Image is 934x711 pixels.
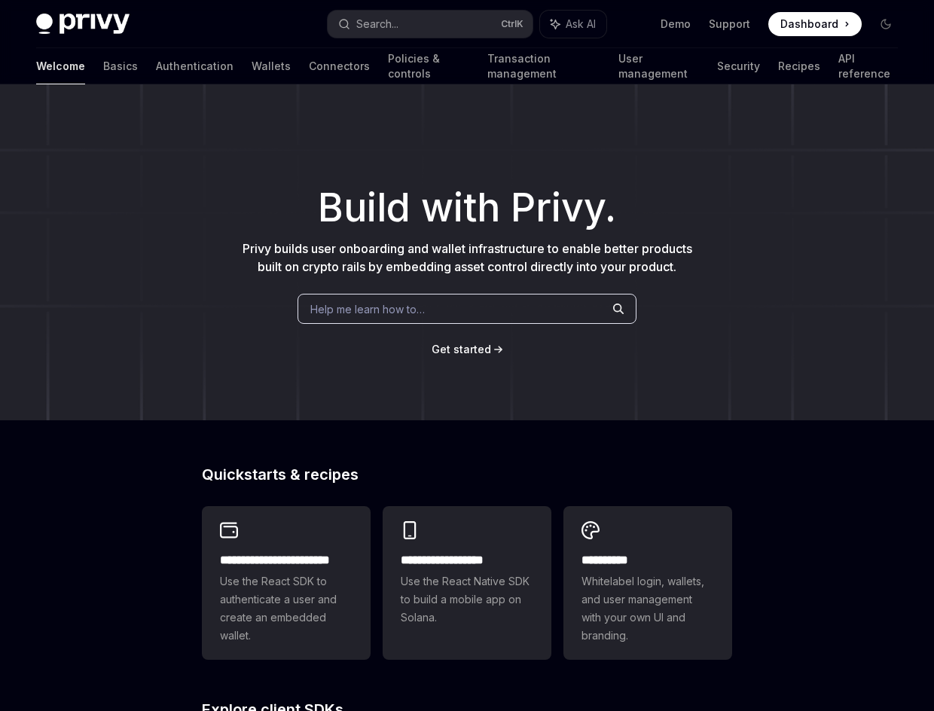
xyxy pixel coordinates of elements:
a: Wallets [252,48,291,84]
span: Use the React Native SDK to build a mobile app on Solana. [401,572,533,627]
a: Policies & controls [388,48,469,84]
a: **** *****Whitelabel login, wallets, and user management with your own UI and branding. [563,506,732,660]
span: Dashboard [780,17,838,32]
a: **** **** **** ***Use the React Native SDK to build a mobile app on Solana. [383,506,551,660]
a: Authentication [156,48,233,84]
a: Recipes [778,48,820,84]
span: Use the React SDK to authenticate a user and create an embedded wallet. [220,572,353,645]
button: Search...CtrlK [328,11,533,38]
a: API reference [838,48,898,84]
a: Transaction management [487,48,600,84]
a: Demo [661,17,691,32]
span: Build with Privy. [318,194,616,221]
a: Dashboard [768,12,862,36]
button: Ask AI [540,11,606,38]
a: User management [618,48,699,84]
a: Connectors [309,48,370,84]
span: Help me learn how to… [310,301,425,317]
a: Security [717,48,760,84]
img: dark logo [36,14,130,35]
div: Search... [356,15,398,33]
span: Quickstarts & recipes [202,467,359,482]
a: Get started [432,342,491,357]
a: Welcome [36,48,85,84]
span: Get started [432,343,491,355]
button: Toggle dark mode [874,12,898,36]
span: Whitelabel login, wallets, and user management with your own UI and branding. [581,572,714,645]
span: Ask AI [566,17,596,32]
span: Ctrl K [501,18,523,30]
span: Privy builds user onboarding and wallet infrastructure to enable better products built on crypto ... [243,241,692,274]
a: Support [709,17,750,32]
a: Basics [103,48,138,84]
